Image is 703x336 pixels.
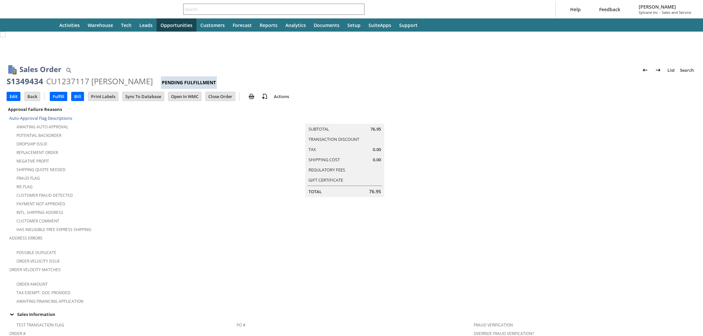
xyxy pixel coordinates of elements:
a: PO # [237,322,246,328]
span: Reports [260,22,278,28]
span: [PERSON_NAME] [639,4,691,10]
a: Fraud Flag [16,175,40,181]
span: Feedback [599,6,620,13]
span: SuiteApps [368,22,391,28]
td: Sales Information [7,310,696,319]
a: Awaiting Auto-Approval [16,124,68,130]
span: Leads [139,22,153,28]
span: Support [399,22,418,28]
a: Warehouse [84,18,117,32]
span: 0.00 [373,146,381,153]
input: Fulfill [50,92,67,101]
a: List [665,65,677,75]
span: Documents [314,22,339,28]
input: Back [25,92,40,101]
a: Possible Duplicate [16,250,56,255]
svg: Home [44,21,51,29]
a: Reports [256,18,281,32]
span: Opportunities [161,22,192,28]
a: Tax [308,146,316,152]
a: Analytics [281,18,310,32]
a: RIS flag [16,184,33,190]
a: Leads [135,18,157,32]
a: Test Transaction Flag [16,322,64,328]
svg: Shortcuts [28,21,36,29]
a: Forecast [229,18,256,32]
a: Order Velocity Matches [9,267,61,272]
a: Opportunities [157,18,196,32]
a: Subtotal [308,126,329,132]
a: Replacement Order [16,150,58,155]
svg: Search [355,5,363,13]
img: Quick Find [65,66,73,74]
a: Order Amount [16,281,48,287]
a: Search [677,65,696,75]
a: Fraud Verification [474,322,513,328]
div: S1349434 [7,76,43,87]
a: Tax Exempt. Doc Provided [16,290,71,296]
a: Auto-Approval Flag Descriptions [9,115,72,121]
input: Close Order [206,92,235,101]
span: Customers [200,22,225,28]
span: Analytics [285,22,306,28]
a: Recent Records [8,18,24,32]
div: Sales Order successfully Approved [24,46,693,52]
div: Confirmation [24,37,693,46]
caption: Summary [305,113,384,124]
a: Address Errors [9,235,43,241]
a: Setup [343,18,365,32]
a: Support [395,18,422,32]
span: Sylvane Inc [639,10,658,15]
div: Shortcuts [24,18,40,32]
span: Forecast [233,22,252,28]
img: Previous [641,66,649,74]
div: Sales Information [7,310,694,319]
div: Pending Fulfillment [161,76,217,89]
h1: Sales Order [19,64,61,75]
a: Order Velocity Issue [16,258,60,264]
span: Tech [121,22,132,28]
div: Approval Failure Reasons [7,105,234,114]
a: Actions [271,93,292,99]
a: Documents [310,18,343,32]
a: Customer Comment [16,218,59,224]
span: 76.95 [369,188,381,195]
a: Intl. Shipping Address [16,210,63,215]
a: Transaction Discount [308,136,359,142]
span: Sales and Service [662,10,691,15]
span: Activities [59,22,80,28]
a: Regulatory Fees [308,167,345,173]
a: Awaiting Financing Application [16,298,83,304]
span: Warehouse [88,22,113,28]
span: 76.95 [370,126,381,132]
span: Setup [347,22,361,28]
a: Has Ineligible Free Express Shipping [16,227,91,232]
a: Shipping Quote Needed [16,167,66,172]
a: Tech [117,18,135,32]
a: Shipping Cost [308,157,340,163]
input: Print Labels [88,92,118,101]
svg: Recent Records [12,21,20,29]
img: print.svg [248,92,255,100]
a: Customers [196,18,229,32]
a: Potential Backorder [16,133,61,138]
span: Help [570,6,581,13]
a: Home [40,18,55,32]
a: Gift Certificate [308,177,343,183]
span: 0.00 [373,157,381,163]
a: Activities [55,18,84,32]
div: CU1237117 [PERSON_NAME] [46,76,153,87]
a: Customer Fraud Detected [16,193,73,198]
a: Dropship Issue [16,141,47,147]
input: Search [184,5,355,13]
a: Total [308,189,322,194]
a: Negative Profit [16,158,49,164]
span: - [659,10,660,15]
input: Sync To Database [123,92,164,101]
a: SuiteApps [365,18,395,32]
img: Next [654,66,662,74]
input: Bill [72,92,84,101]
img: add-record.svg [261,92,269,100]
input: Edit [7,92,20,101]
input: Open In WMC [168,92,201,101]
